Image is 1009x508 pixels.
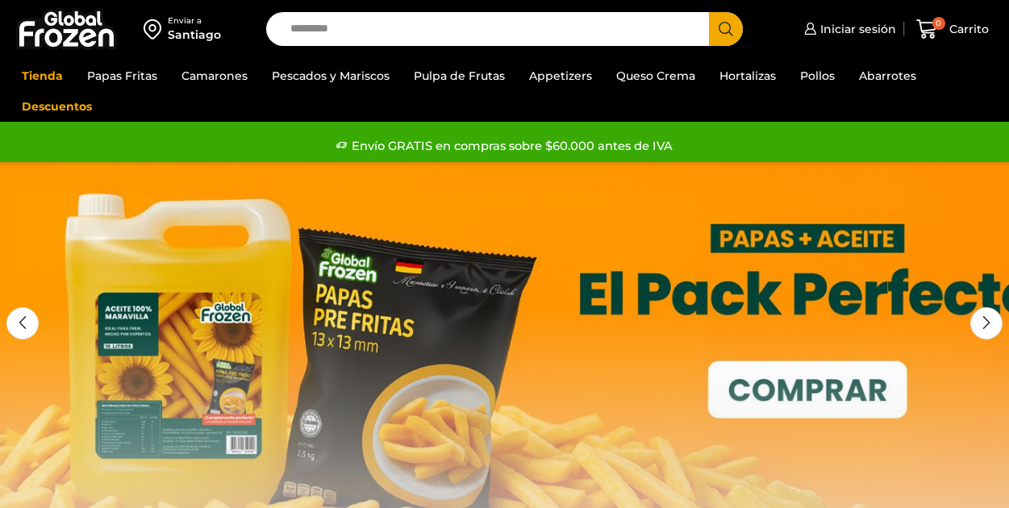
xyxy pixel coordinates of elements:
[14,91,100,122] a: Descuentos
[14,60,71,91] a: Tienda
[851,60,924,91] a: Abarrotes
[144,15,168,43] img: address-field-icon.svg
[709,12,743,46] button: Search button
[932,17,945,30] span: 0
[816,21,896,37] span: Iniciar sesión
[608,60,703,91] a: Queso Crema
[168,15,221,27] div: Enviar a
[800,13,896,45] a: Iniciar sesión
[711,60,784,91] a: Hortalizas
[912,10,993,48] a: 0 Carrito
[792,60,843,91] a: Pollos
[521,60,600,91] a: Appetizers
[264,60,398,91] a: Pescados y Mariscos
[173,60,256,91] a: Camarones
[945,21,989,37] span: Carrito
[79,60,165,91] a: Papas Fritas
[406,60,513,91] a: Pulpa de Frutas
[168,27,221,43] div: Santiago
